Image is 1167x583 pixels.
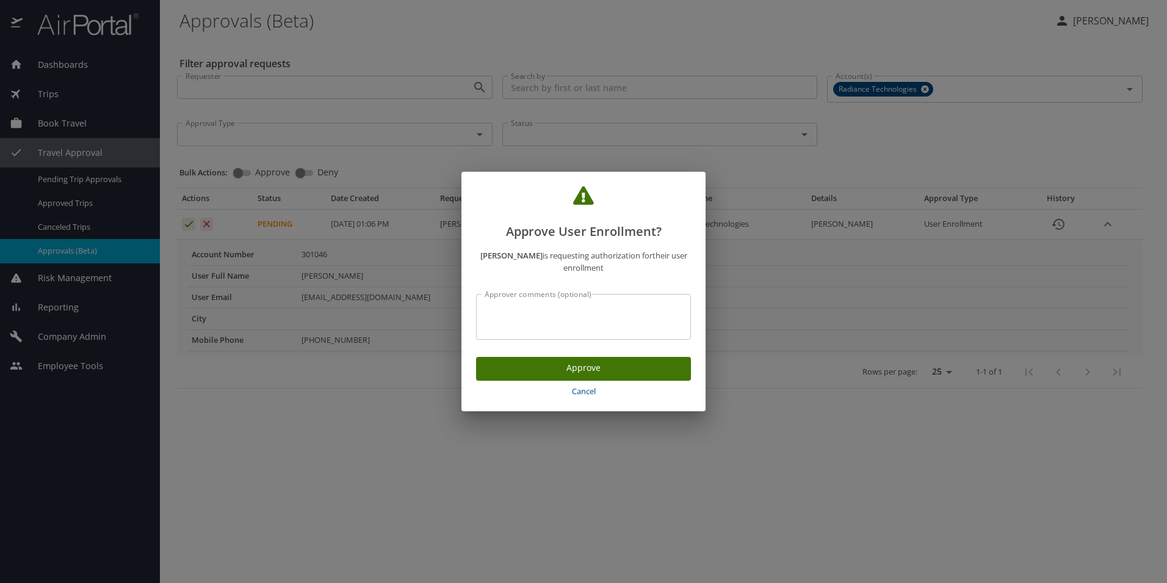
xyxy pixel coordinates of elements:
[476,249,691,275] p: is requesting authorization for their user enrollment
[476,381,691,402] button: Cancel
[476,186,691,241] h2: Approve User Enrollment?
[486,361,681,376] span: Approve
[476,357,691,381] button: Approve
[480,250,543,261] strong: [PERSON_NAME]
[481,384,686,398] span: Cancel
